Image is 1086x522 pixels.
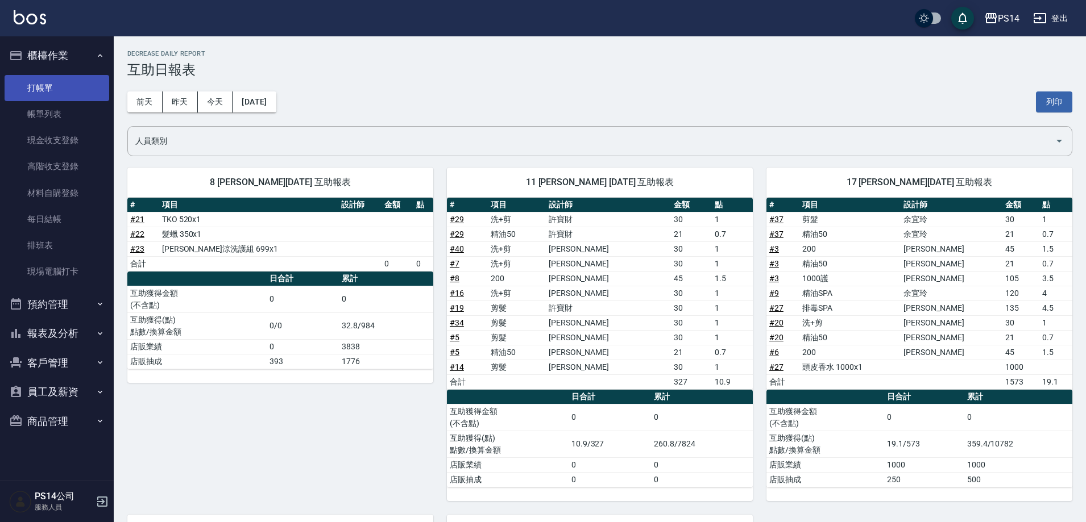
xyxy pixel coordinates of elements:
[769,362,784,371] a: #27
[712,286,753,300] td: 1
[159,212,338,227] td: TKO 520x1
[1002,256,1039,271] td: 21
[163,91,198,112] button: 昨天
[769,289,779,298] a: #9
[569,457,651,472] td: 0
[35,502,93,512] p: 服務人員
[141,177,420,188] span: 8 [PERSON_NAME][DATE] 互助報表
[339,354,433,369] td: 1776
[766,431,884,457] td: 互助獲得(點) 點數/換算金額
[1002,212,1039,227] td: 30
[671,360,712,374] td: 30
[671,227,712,241] td: 21
[769,348,779,357] a: #6
[884,472,964,487] td: 250
[671,212,712,227] td: 30
[546,360,672,374] td: [PERSON_NAME]
[901,286,1002,300] td: 余宜玲
[488,286,546,300] td: 洗+剪
[1039,315,1072,330] td: 1
[5,290,109,319] button: 預約管理
[413,256,433,271] td: 0
[450,274,459,283] a: #8
[569,404,651,431] td: 0
[712,271,753,286] td: 1.5
[546,315,672,330] td: [PERSON_NAME]
[546,198,672,212] th: 設計師
[127,91,163,112] button: 前天
[569,431,651,457] td: 10.9/327
[127,286,267,312] td: 互助獲得金額 (不含點)
[712,300,753,315] td: 1
[488,198,546,212] th: 項目
[712,198,753,212] th: 點
[1039,227,1072,241] td: 0.7
[766,457,884,472] td: 店販業績
[1039,241,1072,256] td: 1.5
[9,490,32,513] img: Person
[413,198,433,212] th: 點
[712,315,753,330] td: 1
[1002,271,1039,286] td: 105
[546,345,672,360] td: [PERSON_NAME]
[671,374,712,389] td: 327
[799,360,901,374] td: 頭皮香水 1000x1
[447,457,569,472] td: 店販業績
[5,348,109,378] button: 客戶管理
[1039,256,1072,271] td: 0.7
[159,198,338,212] th: 項目
[884,404,964,431] td: 0
[339,312,433,339] td: 32.8/984
[546,330,672,345] td: [PERSON_NAME]
[5,407,109,436] button: 商品管理
[651,431,753,457] td: 260.8/7824
[1039,212,1072,227] td: 1
[267,339,339,354] td: 0
[766,198,799,212] th: #
[488,256,546,271] td: 洗+剪
[5,232,109,258] a: 排班表
[5,180,109,206] a: 材料自購登錄
[799,241,901,256] td: 200
[769,318,784,327] a: #20
[127,256,159,271] td: 合計
[488,345,546,360] td: 精油50
[488,330,546,345] td: 剪髮
[450,229,464,239] a: #29
[769,333,784,342] a: #20
[339,286,433,312] td: 0
[488,212,546,227] td: 洗+剪
[964,472,1072,487] td: 500
[488,271,546,286] td: 200
[339,339,433,354] td: 3838
[1002,315,1039,330] td: 30
[671,330,712,345] td: 30
[1039,330,1072,345] td: 0.7
[488,300,546,315] td: 剪髮
[901,241,1002,256] td: [PERSON_NAME]
[1002,241,1039,256] td: 45
[5,153,109,179] a: 高階收支登錄
[799,330,901,345] td: 精油50
[382,198,413,212] th: 金額
[671,271,712,286] td: 45
[1039,271,1072,286] td: 3.5
[447,431,569,457] td: 互助獲得(點) 點數/換算金額
[901,212,1002,227] td: 余宜玲
[450,362,464,371] a: #14
[901,345,1002,360] td: [PERSON_NAME]
[447,390,753,487] table: a dense table
[233,91,276,112] button: [DATE]
[159,241,338,256] td: [PERSON_NAME]涼洗護組 699x1
[901,300,1002,315] td: [PERSON_NAME]
[651,472,753,487] td: 0
[130,244,144,253] a: #23
[766,198,1072,390] table: a dense table
[447,404,569,431] td: 互助獲得金額 (不含點)
[671,256,712,271] td: 30
[799,286,901,300] td: 精油SPA
[5,319,109,348] button: 報表及分析
[901,256,1002,271] td: [PERSON_NAME]
[799,212,901,227] td: 剪髮
[1002,227,1039,241] td: 21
